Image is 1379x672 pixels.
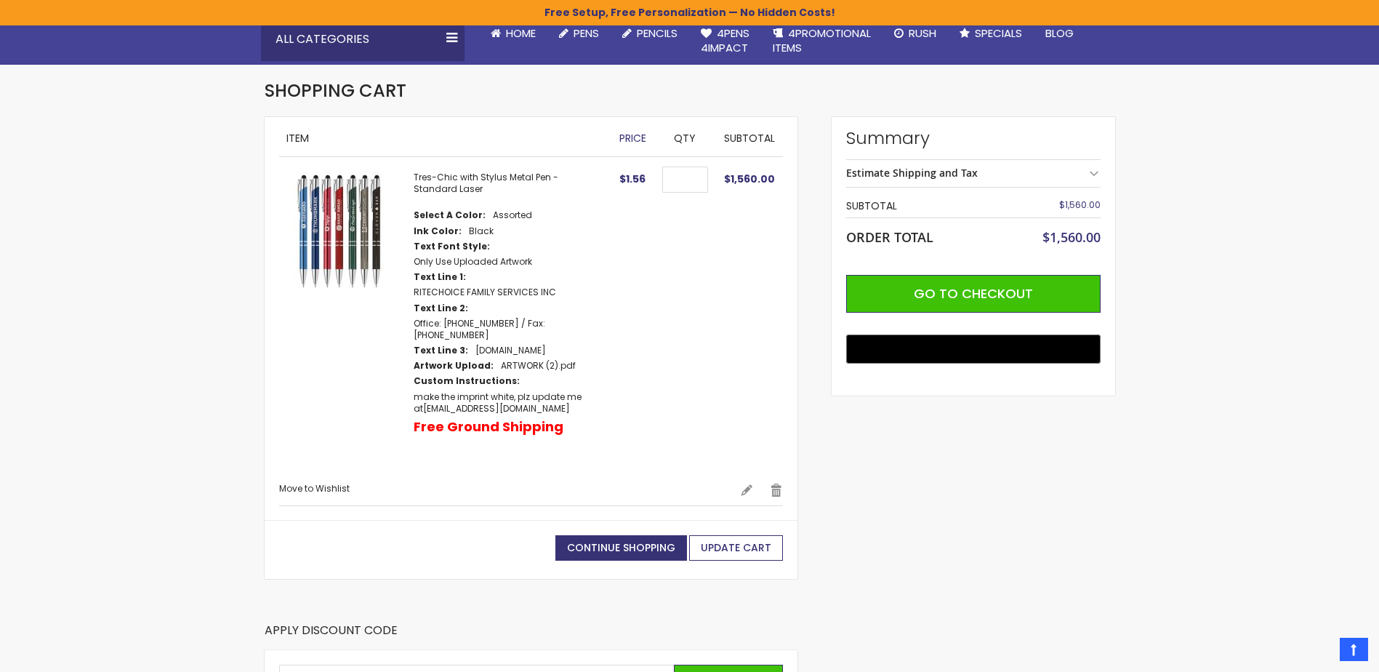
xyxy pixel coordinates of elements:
dd: Office: [PHONE_NUMBER] / Fax: [PHONE_NUMBER] [414,318,606,341]
dt: Text Font Style [414,241,490,252]
a: 4PROMOTIONALITEMS [761,17,883,65]
th: Subtotal [846,195,1004,217]
a: Pens [547,17,611,49]
dt: Artwork Upload [414,360,494,372]
dt: Select A Color [414,209,486,221]
strong: Summary [846,127,1101,150]
span: Qty [674,131,696,145]
dd: Only Use Uploaded Artwork [414,256,532,268]
a: Blog [1034,17,1085,49]
dt: Ink Color [414,225,462,237]
span: Go to Checkout [914,284,1033,303]
span: Pencils [637,25,678,41]
dd: Black [469,225,494,237]
a: Move to Wishlist [279,482,350,495]
a: Tres-Chic with Stylus Metal Pen - Standard Laser-Assorted [279,172,414,468]
dt: Text Line 3 [414,345,468,356]
div: All Categories [261,17,465,61]
a: ARTWORK (2).pdf [501,359,576,372]
dt: Text Line 2 [414,303,468,314]
span: Item [286,131,309,145]
button: Go to Checkout [846,275,1101,313]
span: Rush [909,25,936,41]
dd: Assorted [493,209,532,221]
dt: Custom Instructions [414,375,520,387]
span: Update Cart [701,540,771,555]
strong: Estimate Shipping and Tax [846,166,978,180]
strong: Order Total [846,226,933,246]
dd: [DOMAIN_NAME] [475,345,546,356]
a: Pencils [611,17,689,49]
span: Continue Shopping [567,540,675,555]
a: 4Pens4impact [689,17,761,65]
span: Blog [1045,25,1074,41]
dd: RITECHOICE FAMILY SERVICES INC [414,287,556,298]
span: Subtotal [724,131,775,145]
a: Rush [883,17,948,49]
span: Home [506,25,536,41]
a: Specials [948,17,1034,49]
p: Free Ground Shipping [414,418,563,436]
strong: Apply Discount Code [265,623,398,649]
a: Home [479,17,547,49]
img: Tres-Chic with Stylus Metal Pen - Standard Laser-Assorted [279,172,399,292]
span: Shopping Cart [265,79,406,103]
dt: Text Line 1 [414,271,466,283]
span: Specials [975,25,1022,41]
a: Continue Shopping [555,535,687,561]
span: $1.56 [619,172,646,186]
span: Pens [574,25,599,41]
span: 4Pens 4impact [701,25,749,55]
span: $1,560.00 [1042,228,1101,246]
a: Tres-Chic with Stylus Metal Pen - Standard Laser [414,171,558,195]
span: 4PROMOTIONAL ITEMS [773,25,871,55]
a: Top [1340,638,1368,661]
span: $1,560.00 [1059,199,1101,211]
button: Update Cart [689,535,783,561]
dd: make the imprint white, plz update me at [EMAIL_ADDRESS][DOMAIN_NAME] [414,391,606,415]
span: $1,560.00 [724,172,775,186]
button: Buy with GPay [846,335,1101,364]
span: Price [619,131,646,145]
